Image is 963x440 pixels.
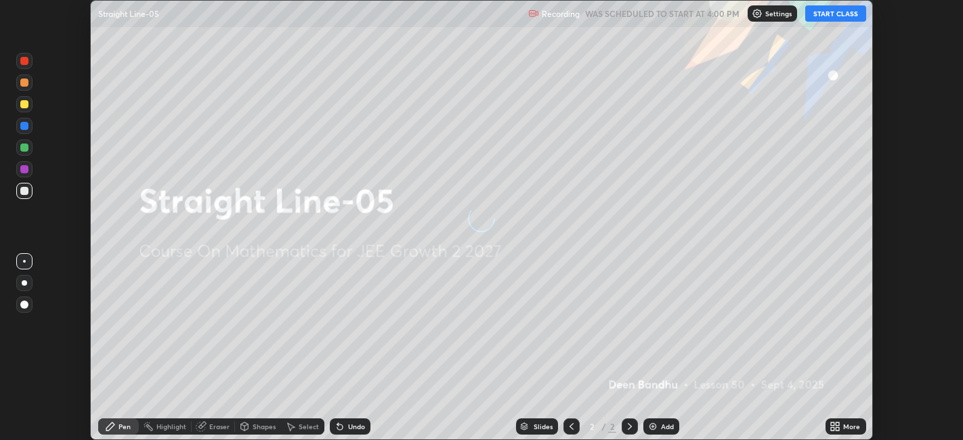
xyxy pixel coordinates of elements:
[805,5,866,22] button: START CLASS
[534,423,553,430] div: Slides
[765,10,792,17] p: Settings
[843,423,860,430] div: More
[119,423,131,430] div: Pen
[752,8,763,19] img: class-settings-icons
[585,422,599,431] div: 2
[608,420,616,433] div: 2
[209,423,230,430] div: Eraser
[253,423,276,430] div: Shapes
[542,9,580,19] p: Recording
[348,423,365,430] div: Undo
[156,423,186,430] div: Highlight
[661,423,674,430] div: Add
[585,7,740,20] h5: WAS SCHEDULED TO START AT 4:00 PM
[528,8,539,19] img: recording.375f2c34.svg
[601,422,605,431] div: /
[98,8,159,19] p: Straight Line-05
[647,421,658,432] img: add-slide-button
[299,423,319,430] div: Select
